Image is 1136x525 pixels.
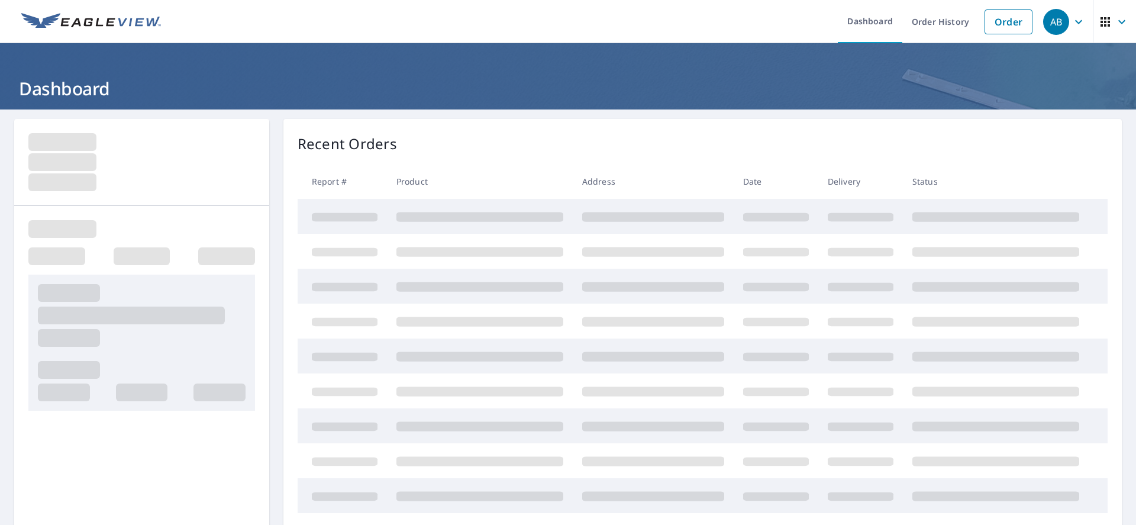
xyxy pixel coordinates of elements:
[298,164,387,199] th: Report #
[21,13,161,31] img: EV Logo
[1043,9,1069,35] div: AB
[387,164,573,199] th: Product
[734,164,818,199] th: Date
[985,9,1032,34] a: Order
[298,133,397,154] p: Recent Orders
[573,164,734,199] th: Address
[14,76,1122,101] h1: Dashboard
[903,164,1089,199] th: Status
[818,164,903,199] th: Delivery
